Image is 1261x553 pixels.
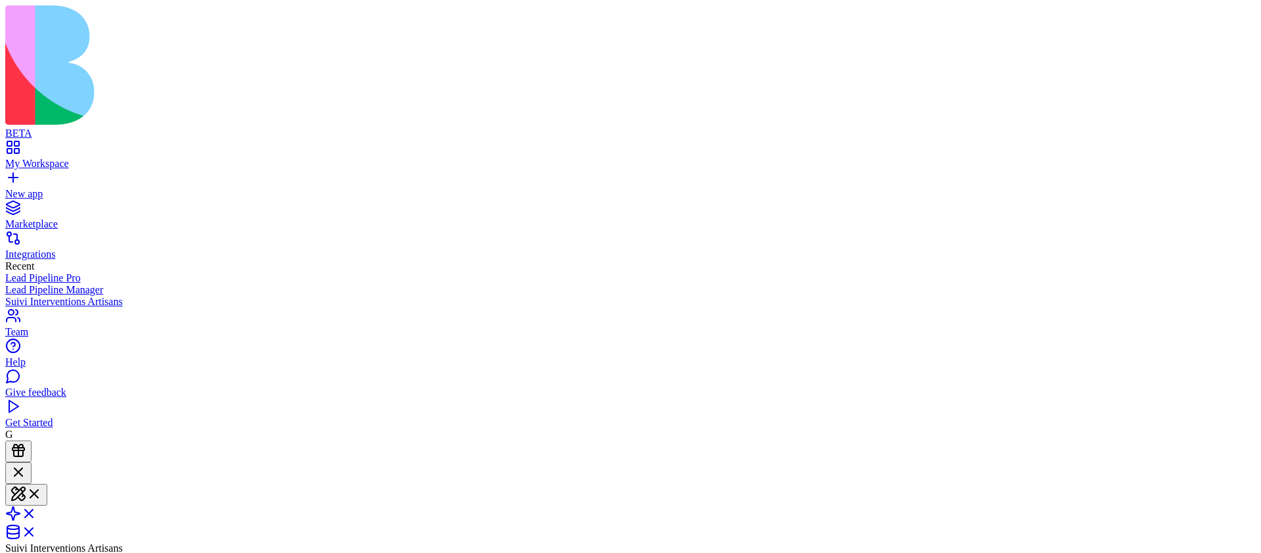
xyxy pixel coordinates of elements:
div: My Workspace [5,158,1256,170]
img: logo [5,5,533,125]
a: Marketplace [5,206,1256,230]
div: New app [5,188,1256,200]
span: G [5,429,13,440]
a: Get Started [5,405,1256,429]
a: My Workspace [5,146,1256,170]
a: Suivi Interventions Artisans [5,296,1256,308]
div: Give feedback [5,387,1256,398]
a: Integrations [5,237,1256,260]
a: Give feedback [5,375,1256,398]
div: Marketplace [5,218,1256,230]
div: Integrations [5,249,1256,260]
a: BETA [5,116,1256,139]
div: Get Started [5,417,1256,429]
div: Team [5,326,1256,338]
span: Recent [5,260,34,272]
div: BETA [5,128,1256,139]
a: New app [5,176,1256,200]
a: Lead Pipeline Pro [5,272,1256,284]
a: Lead Pipeline Manager [5,284,1256,296]
a: Team [5,314,1256,338]
a: Help [5,345,1256,368]
div: Help [5,356,1256,368]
